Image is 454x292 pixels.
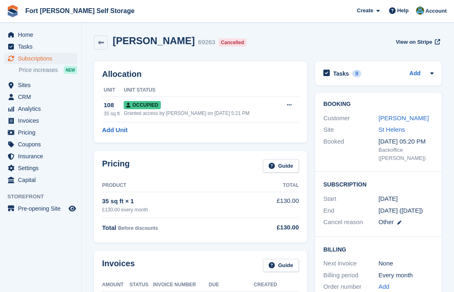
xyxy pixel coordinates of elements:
[4,127,77,138] a: menu
[4,103,77,115] a: menu
[254,279,299,292] th: Created
[218,38,247,47] div: Cancelled
[243,192,299,218] td: £130.00
[104,101,124,110] div: 108
[425,7,447,15] span: Account
[323,125,378,135] div: Site
[323,271,378,280] div: Billing period
[18,41,67,52] span: Tasks
[18,162,67,174] span: Settings
[4,150,77,162] a: menu
[4,162,77,174] a: menu
[102,279,129,292] th: Amount
[4,115,77,126] a: menu
[378,218,394,225] span: Other
[124,84,278,97] th: Unit Status
[323,194,378,204] div: Start
[243,223,299,232] div: £130.00
[102,159,130,173] h2: Pricing
[18,127,67,138] span: Pricing
[18,103,67,115] span: Analytics
[263,159,299,173] a: Guide
[18,79,67,91] span: Sites
[4,41,77,52] a: menu
[378,207,423,214] span: [DATE] ([DATE])
[19,65,77,74] a: Price increases NEW
[378,259,434,268] div: None
[323,259,378,268] div: Next invoice
[67,204,77,213] a: Preview store
[323,282,378,292] div: Order number
[124,101,160,109] span: Occupied
[102,206,243,213] div: £130.00 every month
[22,4,138,18] a: Fort [PERSON_NAME] Self Storage
[323,206,378,216] div: End
[7,193,81,201] span: Storefront
[18,115,67,126] span: Invoices
[323,180,434,188] h2: Subscription
[102,259,135,272] h2: Invoices
[198,38,215,47] div: 69263
[378,282,389,292] a: Add
[102,224,116,231] span: Total
[378,126,405,133] a: St Helens
[378,146,434,162] div: Backoffice ([PERSON_NAME])
[4,29,77,40] a: menu
[263,259,299,272] a: Guide
[396,38,432,46] span: View on Stripe
[124,110,278,117] div: Granted access by [PERSON_NAME] on [DATE] 5:21 PM
[4,139,77,150] a: menu
[18,53,67,64] span: Subscriptions
[7,5,19,17] img: stora-icon-8386f47178a22dfd0bd8f6a31ec36ba5ce8667c1dd55bd0f319d3a0aa187defe.svg
[357,7,373,15] span: Create
[323,114,378,123] div: Customer
[18,203,67,214] span: Pre-opening Site
[4,203,77,214] a: menu
[4,79,77,91] a: menu
[64,66,77,74] div: NEW
[416,7,424,15] img: Alex
[18,174,67,186] span: Capital
[392,35,442,49] a: View on Stripe
[243,179,299,192] th: Total
[113,35,195,46] h2: [PERSON_NAME]
[378,137,434,146] div: [DATE] 05:20 PM
[209,279,254,292] th: Due
[153,279,209,292] th: Invoice Number
[18,139,67,150] span: Coupons
[102,84,124,97] th: Unit
[102,179,243,192] th: Product
[4,174,77,186] a: menu
[4,53,77,64] a: menu
[333,70,349,77] h2: Tasks
[129,279,153,292] th: Status
[378,271,434,280] div: Every month
[18,29,67,40] span: Home
[409,69,421,79] a: Add
[323,101,434,108] h2: Booking
[102,126,127,135] a: Add Unit
[102,197,243,206] div: 35 sq ft × 1
[18,91,67,103] span: CRM
[19,66,58,74] span: Price increases
[323,218,378,227] div: Cancel reason
[323,245,434,253] h2: Billing
[323,137,378,162] div: Booked
[352,70,362,77] div: 0
[102,70,299,79] h2: Allocation
[378,194,398,204] time: 2025-01-17 01:00:00 UTC
[118,225,158,231] span: Before discounts
[4,91,77,103] a: menu
[18,150,67,162] span: Insurance
[104,110,124,117] div: 35 sq ft
[378,115,429,121] a: [PERSON_NAME]
[397,7,409,15] span: Help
